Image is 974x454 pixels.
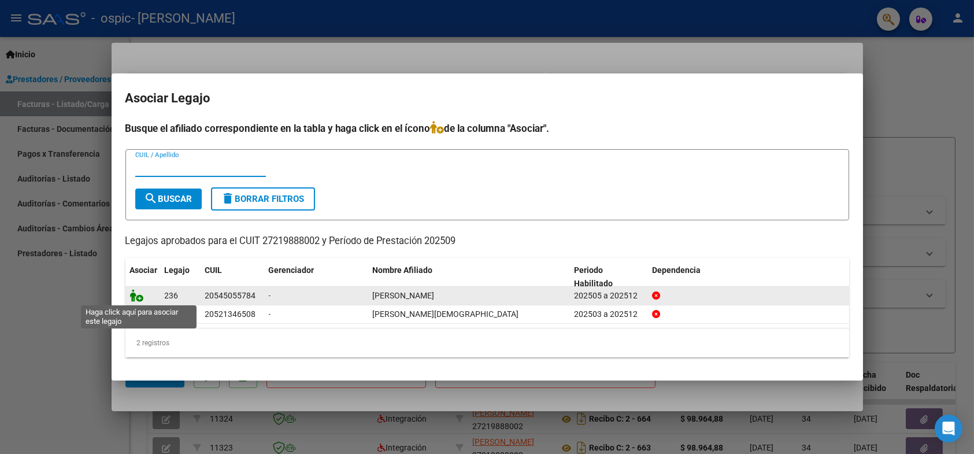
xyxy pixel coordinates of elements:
[269,291,271,300] span: -
[125,87,849,109] h2: Asociar Legajo
[221,191,235,205] mat-icon: delete
[205,289,256,302] div: 20545055784
[368,258,570,296] datatable-header-cell: Nombre Afiliado
[125,234,849,249] p: Legajos aprobados para el CUIT 27219888002 y Período de Prestación 202509
[201,258,264,296] datatable-header-cell: CUIL
[205,265,223,275] span: CUIL
[125,121,849,136] h4: Busque el afiliado correspondiente en la tabla y haga click en el ícono de la columna "Asociar".
[125,258,160,296] datatable-header-cell: Asociar
[652,265,701,275] span: Dependencia
[211,187,315,211] button: Borrar Filtros
[264,258,368,296] datatable-header-cell: Gerenciador
[574,265,613,288] span: Periodo Habilitado
[647,258,849,296] datatable-header-cell: Dependencia
[269,265,314,275] span: Gerenciador
[935,415,962,442] div: Open Intercom Messenger
[165,291,179,300] span: 236
[373,309,519,319] span: AVALOS LEONEL JESUS
[130,265,158,275] span: Asociar
[205,308,256,321] div: 20521346508
[145,194,192,204] span: Buscar
[373,291,435,300] span: KARLEN FACUNDO ERNESTO
[125,328,849,357] div: 2 registros
[221,194,305,204] span: Borrar Filtros
[135,189,202,209] button: Buscar
[269,309,271,319] span: -
[165,265,190,275] span: Legajo
[160,258,201,296] datatable-header-cell: Legajo
[574,308,643,321] div: 202503 a 202512
[373,265,433,275] span: Nombre Afiliado
[165,309,179,319] span: 211
[569,258,647,296] datatable-header-cell: Periodo Habilitado
[574,289,643,302] div: 202505 a 202512
[145,191,158,205] mat-icon: search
